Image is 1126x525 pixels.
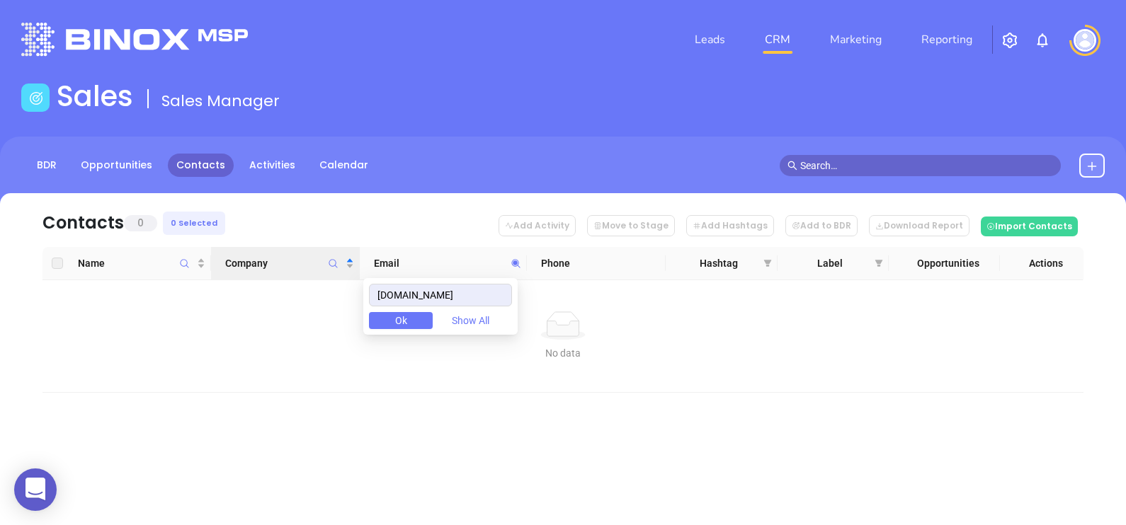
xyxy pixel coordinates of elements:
[28,154,65,177] a: BDR
[875,259,883,267] span: filter
[241,154,304,177] a: Activities
[916,25,978,54] a: Reporting
[211,247,360,280] th: Company
[800,158,1054,173] input: Search…
[1001,32,1018,49] img: iconSetting
[369,284,512,306] input: Search
[54,345,1072,361] div: No data
[792,255,869,271] span: Label
[57,79,133,113] h1: Sales
[872,253,886,274] span: filter
[824,25,887,54] a: Marketing
[124,215,157,231] span: 0
[168,154,234,177] a: Contacts
[1000,247,1084,280] th: Actions
[981,217,1078,236] button: Import Contacts
[21,23,248,56] img: logo
[311,154,377,177] a: Calendar
[889,247,1000,280] th: Opportunities
[161,90,280,112] span: Sales Manager
[163,212,225,235] div: 0 Selected
[1034,32,1051,49] img: iconNotification
[763,259,772,267] span: filter
[689,25,731,54] a: Leads
[1074,29,1096,52] img: user
[78,255,195,271] span: Name
[72,154,161,177] a: Opportunities
[72,247,212,280] th: Name
[527,247,666,280] th: Phone
[42,210,124,236] div: Contacts
[438,312,502,329] button: Show All
[680,255,757,271] span: Hashtag
[374,255,505,271] span: Email
[452,313,489,328] span: Show All
[759,25,796,54] a: CRM
[761,253,775,274] span: filter
[395,313,407,328] span: Ok
[369,312,433,329] button: Ok
[787,161,797,171] span: search
[225,255,343,271] span: Company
